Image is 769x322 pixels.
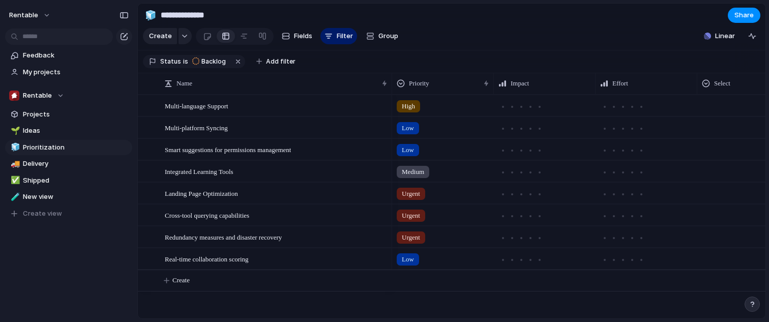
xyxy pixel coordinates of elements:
[23,175,129,186] span: Shipped
[183,57,188,66] span: is
[11,158,18,170] div: 🚚
[9,142,19,153] button: 🧊
[23,126,129,136] span: Ideas
[23,209,62,219] span: Create view
[320,28,357,44] button: Filter
[165,143,291,155] span: Smart suggestions for permissions management
[5,140,132,155] a: 🧊Prioritization
[612,78,628,89] span: Effort
[172,275,190,285] span: Create
[5,156,132,171] a: 🚚Delivery
[201,57,226,66] span: Backlog
[402,211,420,221] span: Urgent
[165,122,228,133] span: Multi-platform Syncing
[402,145,414,155] span: Low
[402,123,414,133] span: Low
[165,187,238,199] span: Landing Page Optimization
[143,28,177,44] button: Create
[715,31,735,41] span: Linear
[337,31,353,41] span: Filter
[5,206,132,221] button: Create view
[160,57,181,66] span: Status
[294,31,312,41] span: Fields
[402,167,424,177] span: Medium
[23,67,129,77] span: My projects
[5,48,132,63] a: Feedback
[9,175,19,186] button: ✅
[165,100,228,111] span: Multi-language Support
[142,7,159,23] button: 🧊
[511,78,529,89] span: Impact
[11,141,18,153] div: 🧊
[9,192,19,202] button: 🧪
[5,123,132,138] a: 🌱Ideas
[149,31,172,41] span: Create
[5,7,56,23] button: Rentable
[402,232,420,243] span: Urgent
[266,57,295,66] span: Add filter
[700,28,739,44] button: Linear
[11,191,18,203] div: 🧪
[145,8,156,22] div: 🧊
[378,31,398,41] span: Group
[714,78,730,89] span: Select
[5,65,132,80] a: My projects
[9,10,38,20] span: Rentable
[11,174,18,186] div: ✅
[728,8,760,23] button: Share
[176,78,192,89] span: Name
[9,126,19,136] button: 🌱
[23,50,129,61] span: Feedback
[23,142,129,153] span: Prioritization
[5,107,132,122] a: Projects
[409,78,429,89] span: Priority
[165,253,249,265] span: Real-time collaboration scoring
[402,101,415,111] span: High
[23,91,52,101] span: Rentable
[11,125,18,137] div: 🌱
[9,159,19,169] button: 🚚
[5,189,132,204] a: 🧪New view
[402,254,414,265] span: Low
[23,109,129,120] span: Projects
[189,56,232,67] button: Backlog
[250,54,302,69] button: Add filter
[165,231,282,243] span: Redundancy measures and disaster recovery
[165,209,249,221] span: Cross-tool querying capabilities
[278,28,316,44] button: Fields
[734,10,754,20] span: Share
[181,56,190,67] button: is
[5,88,132,103] button: Rentable
[5,173,132,188] a: ✅Shipped
[402,189,420,199] span: Urgent
[23,159,129,169] span: Delivery
[361,28,403,44] button: Group
[23,192,129,202] span: New view
[165,165,233,177] span: Integrated Learning Tools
